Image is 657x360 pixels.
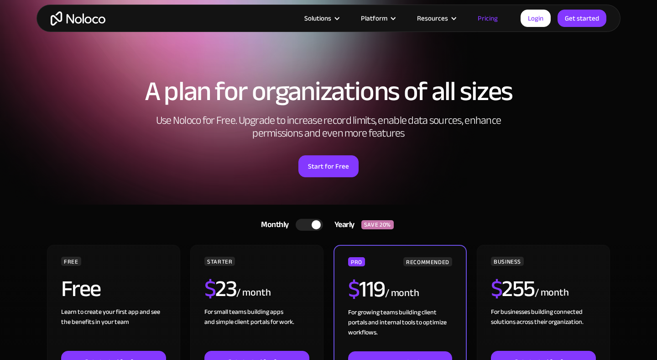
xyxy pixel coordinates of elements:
[417,12,448,24] div: Resources
[403,257,452,266] div: RECOMMENDED
[298,155,359,177] a: Start for Free
[348,257,365,266] div: PRO
[304,12,331,24] div: Solutions
[323,218,361,232] div: Yearly
[491,257,524,266] div: BUSINESS
[204,267,216,310] span: $
[204,307,309,351] div: For small teams building apps and simple client portals for work. ‍
[491,267,502,310] span: $
[250,218,296,232] div: Monthly
[61,277,101,300] h2: Free
[406,12,466,24] div: Resources
[361,220,394,229] div: SAVE 20%
[348,268,360,311] span: $
[348,278,385,301] h2: 119
[558,10,606,27] a: Get started
[236,286,271,300] div: / month
[146,114,511,140] h2: Use Noloco for Free. Upgrade to increase record limits, enable data sources, enhance permissions ...
[46,78,611,105] h1: A plan for organizations of all sizes
[61,257,81,266] div: FREE
[349,12,406,24] div: Platform
[204,277,237,300] h2: 23
[348,307,452,351] div: For growing teams building client portals and internal tools to optimize workflows.
[361,12,387,24] div: Platform
[293,12,349,24] div: Solutions
[385,286,419,301] div: / month
[535,286,569,300] div: / month
[491,307,596,351] div: For businesses building connected solutions across their organization. ‍
[491,277,535,300] h2: 255
[466,12,509,24] a: Pricing
[61,307,166,351] div: Learn to create your first app and see the benefits in your team ‍
[521,10,551,27] a: Login
[51,11,105,26] a: home
[204,257,235,266] div: STARTER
